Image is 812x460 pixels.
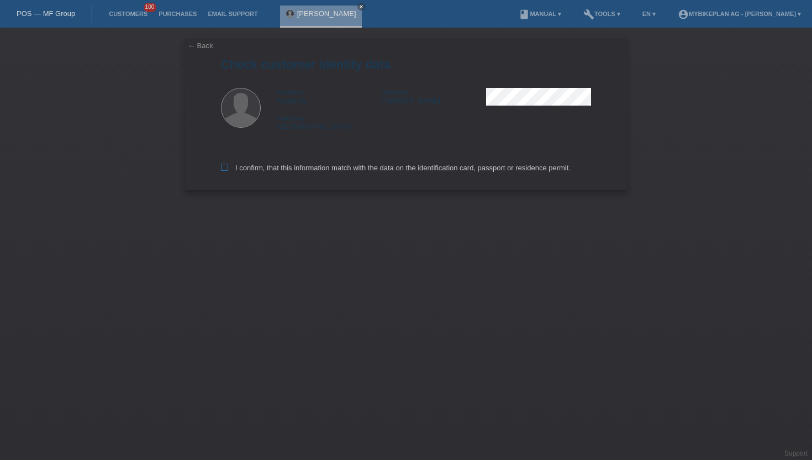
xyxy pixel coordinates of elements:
a: ← Back [188,41,213,50]
label: I confirm, that this information match with the data on the identification card, passport or resi... [221,164,571,172]
a: bookManual ▾ [513,11,567,17]
span: Lastname [381,89,408,96]
a: account_circleMybikeplan AG - [PERSON_NAME] ▾ [672,11,806,17]
div: [GEOGRAPHIC_DATA] [276,114,381,130]
a: [PERSON_NAME] [297,9,356,18]
a: POS — MF Group [17,9,75,18]
a: Email Support [202,11,263,17]
a: EN ▾ [637,11,661,17]
div: Kugathas [276,88,381,104]
i: account_circle [678,9,689,20]
span: 100 [144,3,157,12]
div: [PERSON_NAME] [381,88,486,104]
a: Support [784,449,808,457]
a: Customers [103,11,153,17]
i: close [358,4,364,9]
span: Nationality [276,115,304,122]
i: book [519,9,530,20]
a: buildTools ▾ [578,11,626,17]
a: Purchases [153,11,202,17]
h1: Check customer identity data [221,57,591,71]
i: build [583,9,594,20]
a: close [357,3,365,11]
span: Firstname [276,89,303,96]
